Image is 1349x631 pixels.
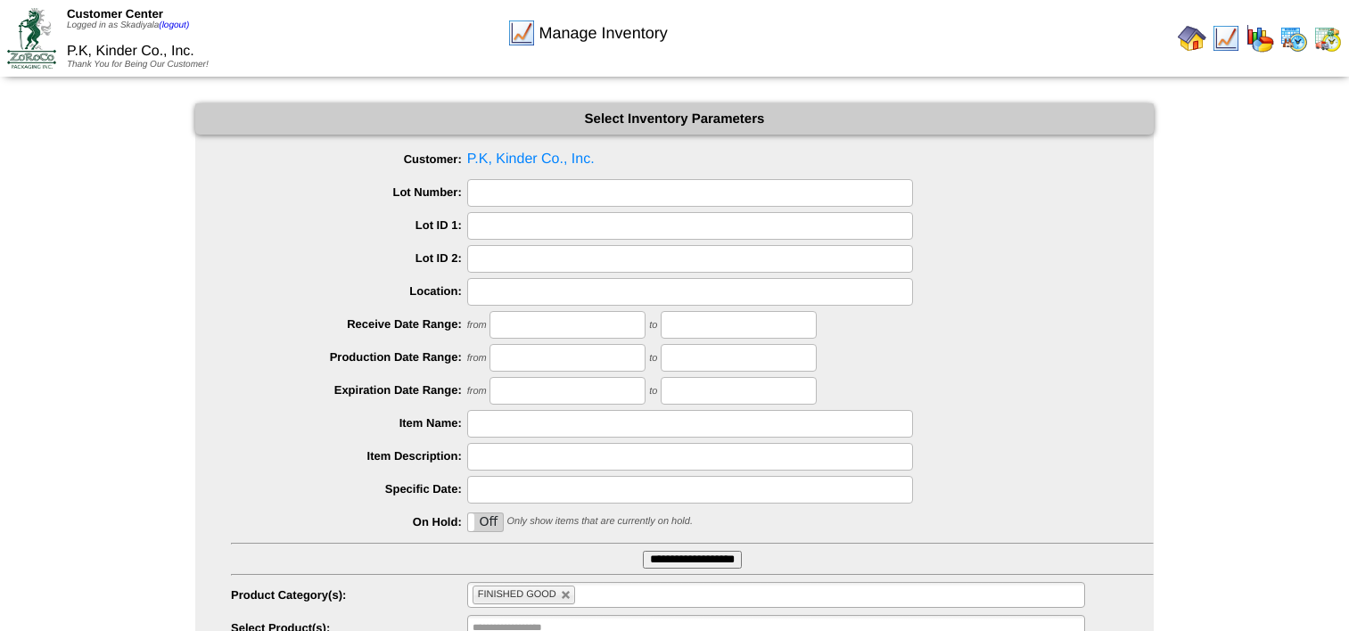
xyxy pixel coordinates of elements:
[231,251,467,265] label: Lot ID 2:
[231,317,467,331] label: Receive Date Range:
[231,588,467,602] label: Product Category(s):
[231,449,467,463] label: Item Description:
[1279,24,1308,53] img: calendarprod.gif
[539,24,668,43] span: Manage Inventory
[1313,24,1342,53] img: calendarinout.gif
[231,416,467,430] label: Item Name:
[1246,24,1274,53] img: graph.gif
[159,20,189,30] a: (logout)
[649,386,657,397] span: to
[1178,24,1206,53] img: home.gif
[195,103,1154,135] div: Select Inventory Parameters
[67,44,194,59] span: P.K, Kinder Co., Inc.
[67,60,209,70] span: Thank You for Being Our Customer!
[67,7,163,20] span: Customer Center
[231,284,467,298] label: Location:
[231,350,467,364] label: Production Date Range:
[231,383,467,397] label: Expiration Date Range:
[467,353,487,364] span: from
[649,320,657,331] span: to
[231,152,467,166] label: Customer:
[506,516,692,527] span: Only show items that are currently on hold.
[467,386,487,397] span: from
[467,320,487,331] span: from
[67,20,189,30] span: Logged in as Skadiyala
[231,515,467,529] label: On Hold:
[467,512,504,532] div: OnOff
[231,482,467,496] label: Specific Date:
[231,218,467,232] label: Lot ID 1:
[231,146,1154,173] span: P.K, Kinder Co., Inc.
[1212,24,1240,53] img: line_graph.gif
[507,19,536,47] img: line_graph.gif
[649,353,657,364] span: to
[478,589,556,600] span: FINISHED GOOD
[468,513,503,531] label: Off
[7,8,56,68] img: ZoRoCo_Logo(Green%26Foil)%20jpg.webp
[231,185,467,199] label: Lot Number:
